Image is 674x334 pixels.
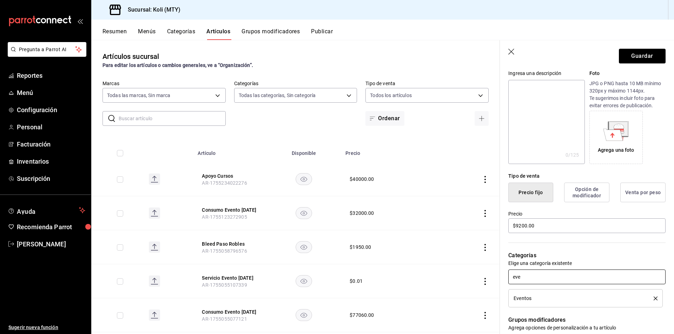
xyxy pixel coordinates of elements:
div: $ 1950.00 [350,244,371,251]
span: Inventarios [17,157,85,166]
button: edit-product-location [202,274,258,281]
button: actions [482,210,489,217]
span: Configuración [17,105,85,115]
div: $ 0.01 [350,278,363,285]
button: delete [649,296,658,300]
label: Categorías [234,81,357,86]
button: availability-product [296,173,312,185]
input: $0.00 [508,218,666,233]
span: Pregunta a Parrot AI [19,46,75,53]
div: navigation tabs [103,28,674,40]
button: actions [482,176,489,183]
button: Categorías [167,28,196,40]
button: edit-product-location [202,240,258,247]
div: Tipo de venta [508,172,666,180]
button: availability-product [296,309,312,321]
span: Reportes [17,71,85,80]
span: Sugerir nueva función [8,324,85,331]
button: Guardar [619,49,666,63]
button: availability-product [296,275,312,287]
div: Agrega una foto [591,113,641,162]
button: Resumen [103,28,127,40]
span: Suscripción [17,174,85,183]
div: $ 32000.00 [350,210,374,217]
div: $ 40000.00 [350,176,374,183]
button: Pregunta a Parrot AI [8,42,86,57]
span: AR-1755055077121 [202,316,247,322]
p: Categorías [508,251,666,260]
button: Artículos [206,28,230,40]
button: Ordenar [365,111,404,126]
button: availability-product [296,241,312,253]
button: edit-product-location [202,172,258,179]
button: edit-product-location [202,308,258,315]
span: AR-1755058796576 [202,248,247,254]
label: Precio [508,211,666,216]
input: Elige una categoría existente [508,270,666,284]
button: availability-product [296,207,312,219]
th: Artículo [193,140,266,162]
p: Agrega opciones de personalización a tu artículo [508,324,666,331]
div: Ingresa una descripción [508,70,584,77]
p: Grupos modificadores [508,316,666,324]
button: Menús [138,28,156,40]
a: Pregunta a Parrot AI [5,51,86,58]
button: open_drawer_menu [77,18,83,24]
span: Menú [17,88,85,97]
button: actions [482,312,489,319]
button: actions [482,244,489,251]
span: Facturación [17,139,85,149]
th: Precio [341,140,440,162]
th: Disponible [266,140,341,162]
strong: Para editar los artículos o cambios generales, ve a “Organización”. [103,62,253,68]
span: Personal [17,122,85,132]
p: JPG o PNG hasta 10 MB mínimo 320px y máximo 1144px. Te sugerimos incluir foto para evitar errores... [589,80,666,109]
span: Ayuda [17,206,76,214]
p: Elige una categoría existente [508,260,666,267]
button: edit-product-location [202,206,258,213]
label: Marcas [103,81,226,86]
button: actions [482,278,489,285]
button: Grupos modificadores [242,28,300,40]
h3: Sucursal: Koli (MTY) [122,6,181,14]
span: AR-1755055107339 [202,282,247,288]
div: $ 77060.00 [350,312,374,319]
div: 0 /125 [566,151,579,158]
span: Todas las categorías, Sin categoría [239,92,316,99]
div: Artículos sucursal [103,51,159,62]
button: Precio fijo [508,183,553,202]
label: Tipo de venta [365,81,489,86]
p: Foto [589,70,666,77]
button: Venta por peso [620,183,666,202]
span: AR-1755123272905 [202,214,247,220]
input: Buscar artículo [119,111,226,125]
span: Todas las marcas, Sin marca [107,92,171,99]
div: Agrega una foto [598,146,634,154]
span: AR-1755234022276 [202,180,247,186]
span: Eventos [514,296,531,301]
span: Todos los artículos [370,92,412,99]
span: [PERSON_NAME] [17,239,85,249]
button: Opción de modificador [564,183,609,202]
span: Recomienda Parrot [17,222,85,232]
button: Publicar [311,28,333,40]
